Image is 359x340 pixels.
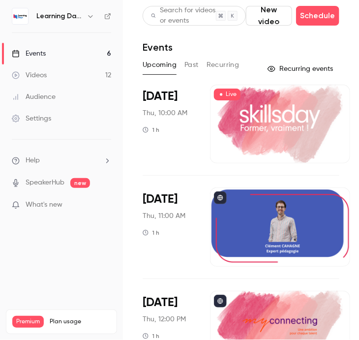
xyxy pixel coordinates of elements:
div: Videos [12,70,47,80]
span: [DATE] [143,295,178,310]
button: New video [246,6,292,26]
span: Help [26,155,40,166]
span: Plan usage [50,318,111,326]
img: Learning Days [12,8,28,24]
span: Thu, 10:00 AM [143,108,187,118]
button: Upcoming [143,57,177,73]
div: Settings [12,114,51,124]
button: Schedule [296,6,339,26]
div: Events [12,49,46,59]
div: 1 h [143,332,159,340]
iframe: Noticeable Trigger [99,201,111,210]
h1: Events [143,41,173,53]
span: new [70,178,90,188]
button: Recurring [207,57,239,73]
div: Audience [12,92,56,102]
span: Thu, 11:00 AM [143,211,185,221]
span: Live [214,89,240,100]
div: 1 h [143,126,159,134]
span: Thu, 12:00 PM [143,314,186,324]
div: Oct 9 Thu, 10:00 AM (Europe/Paris) [143,85,194,163]
button: Recurring events [263,61,339,77]
span: What's new [26,200,62,210]
a: SpeakerHub [26,178,64,188]
span: Premium [12,316,44,328]
div: 1 h [143,229,159,237]
div: Oct 9 Thu, 11:00 AM (Europe/Paris) [143,187,194,266]
button: Past [184,57,199,73]
span: [DATE] [143,191,178,207]
li: help-dropdown-opener [12,155,111,166]
div: Search for videos or events [151,5,216,26]
span: [DATE] [143,89,178,104]
h6: Learning Days [36,11,83,21]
